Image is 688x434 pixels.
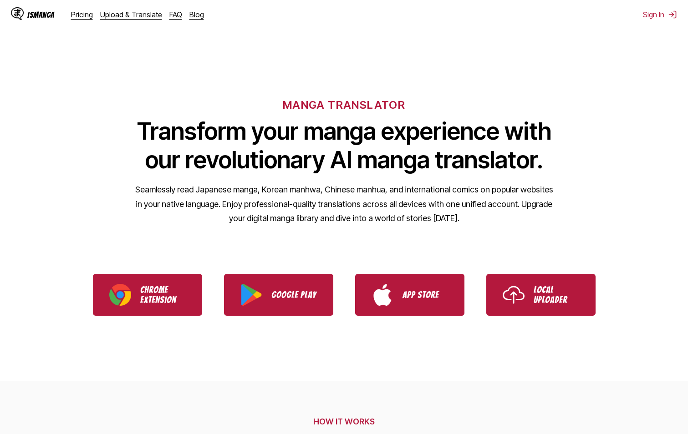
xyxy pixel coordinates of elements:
[109,284,131,306] img: Chrome logo
[11,7,24,20] img: IsManga Logo
[503,284,525,306] img: Upload icon
[135,182,554,226] p: Seamlessly read Japanese manga, Korean manhwa, Chinese manhua, and international comics on popula...
[534,285,579,305] p: Local Uploader
[100,10,162,19] a: Upload & Translate
[169,10,182,19] a: FAQ
[643,10,677,19] button: Sign In
[189,10,204,19] a: Blog
[140,285,186,305] p: Chrome Extension
[11,7,71,22] a: IsManga LogoIsManga
[240,284,262,306] img: Google Play logo
[486,274,596,316] a: Use IsManga Local Uploader
[355,274,464,316] a: Download IsManga from App Store
[668,10,677,19] img: Sign out
[93,274,202,316] a: Download IsManga Chrome Extension
[224,274,333,316] a: Download IsManga from Google Play
[403,290,448,300] p: App Store
[71,10,93,19] a: Pricing
[271,290,317,300] p: Google Play
[372,284,393,306] img: App Store logo
[71,417,618,426] h2: HOW IT WORKS
[283,98,405,111] h6: MANGA TRANSLATOR
[27,10,55,19] div: IsManga
[135,117,554,174] h1: Transform your manga experience with our revolutionary AI manga translator.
